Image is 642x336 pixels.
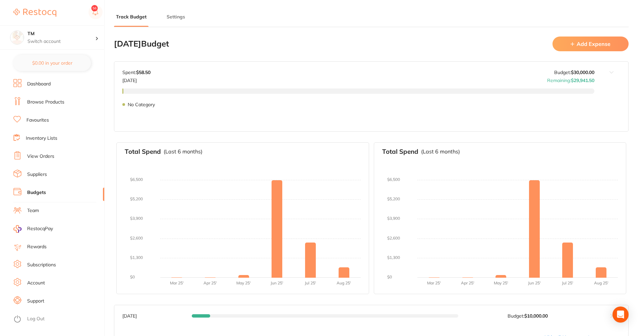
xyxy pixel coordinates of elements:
span: RestocqPay [27,225,53,232]
a: Browse Products [27,99,64,106]
a: Inventory Lists [26,135,57,142]
a: Restocq Logo [13,5,56,20]
a: View Orders [27,153,54,160]
h3: Total Spend [125,148,161,155]
a: Budgets [27,189,46,196]
button: $0.00 in your order [13,55,91,71]
strong: $58.50 [136,69,151,75]
p: Budget: [554,70,594,75]
a: Dashboard [27,81,51,87]
h4: TM [27,30,95,37]
p: [DATE] [122,75,151,83]
p: Remaining: [547,75,594,83]
p: (Last 6 months) [164,148,202,154]
img: RestocqPay [13,225,21,233]
p: No Category [128,102,155,107]
p: (Last 6 months) [421,148,460,154]
p: Switch account [27,38,95,45]
p: [DATE] [122,313,189,319]
p: Spent: [122,70,151,75]
strong: $29,941.50 [571,77,594,83]
button: Log Out [13,314,102,325]
a: Rewards [27,244,47,250]
a: Team [27,207,39,214]
a: RestocqPay [13,225,53,233]
div: Open Intercom Messenger [612,307,629,323]
h2: [DATE] Budget [114,39,169,49]
a: Support [27,298,44,305]
img: TM [10,31,24,44]
strong: $30,000.00 [571,69,594,75]
a: Account [27,280,45,286]
button: Track Budget [114,14,149,20]
a: Suppliers [27,171,47,178]
p: Budget: [508,313,548,319]
h3: Total Spend [382,148,418,155]
a: Favourites [26,117,49,124]
strong: $10,000.00 [524,313,548,319]
img: Restocq Logo [13,9,56,17]
a: Log Out [27,316,45,322]
button: Settings [165,14,187,20]
button: Add Expense [552,37,629,51]
a: Subscriptions [27,262,56,268]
